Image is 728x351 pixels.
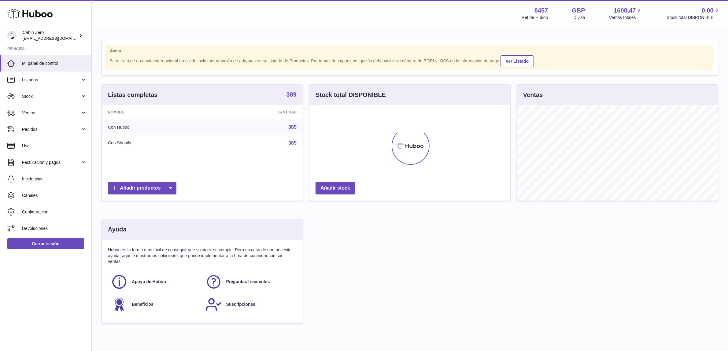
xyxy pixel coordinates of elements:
[132,301,153,307] span: Beneficios
[523,91,543,99] h3: Ventas
[205,296,294,313] a: Suscripciones
[22,226,87,231] span: Devoluciones
[22,110,80,116] span: Ventas
[7,31,17,40] img: internalAdmin-8457@internal.huboo.com
[110,54,710,67] div: Si se trata de un envío internacional no olvide incluir información de aduanas en su Listado de P...
[23,30,78,41] div: Cabin Zero
[108,182,176,194] a: Añadir productos
[108,247,297,264] p: Huboo es la forma más fácil de conseguir que su stock se cumpla. Pero en caso de que necesite ayu...
[22,193,87,198] span: Canales
[286,91,297,98] strong: 389
[108,91,157,99] h3: Listas completas
[609,6,643,20] a: 1608,47 Ventas totales
[534,6,548,15] strong: 8457
[22,176,87,182] span: Incidencias
[226,279,270,285] span: Preguntas frecuentes
[609,15,643,20] span: Ventas totales
[22,160,80,165] span: Facturación y pagos
[316,91,386,99] h3: Stock total DISPONIBLE
[22,127,80,132] span: Pedidos
[23,36,90,41] span: [EMAIL_ADDRESS][DOMAIN_NAME]
[22,77,80,83] span: Listados
[132,279,166,285] span: Apoyo de Huboo
[614,6,636,15] span: 1608,47
[226,301,256,307] span: Suscripciones
[702,6,714,15] span: 0,00
[288,140,297,146] a: 389
[22,61,87,66] span: Mi panel de control
[102,105,209,119] th: Nombre
[209,105,303,119] th: Cantidad
[574,15,585,20] div: Divisa
[102,135,209,151] td: Con Shopify
[111,274,199,290] a: Apoyo de Huboo
[108,225,126,234] h3: Ayuda
[501,55,534,67] a: Ver Listado
[102,119,209,135] td: Con Huboo
[205,274,294,290] a: Preguntas frecuentes
[22,94,80,99] span: Stock
[110,48,710,54] strong: Aviso
[667,6,721,20] a: 0,00 Stock total DISPONIBLE
[522,15,548,20] div: Ref de Huboo
[111,296,199,313] a: Beneficios
[22,143,87,149] span: Uso
[572,6,585,15] strong: GBP
[7,238,84,249] a: Cerrar sesión
[22,209,87,215] span: Configuración
[286,91,297,99] a: 389
[667,15,721,20] span: Stock total DISPONIBLE
[316,182,355,194] a: Añadir stock
[288,124,297,130] a: 389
